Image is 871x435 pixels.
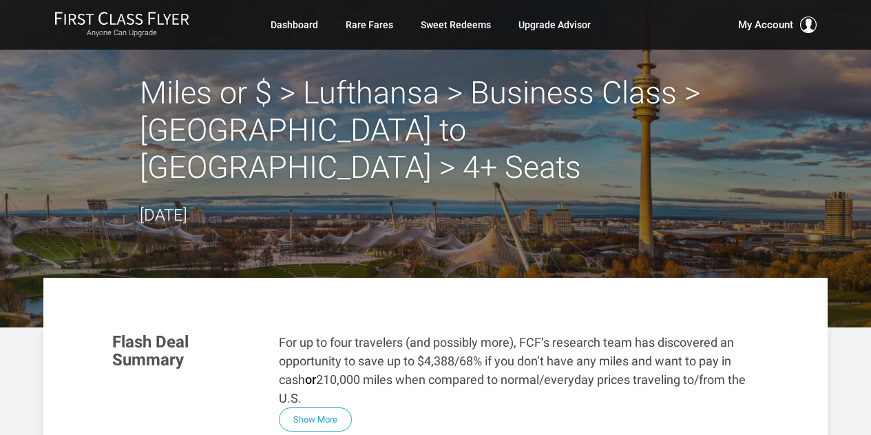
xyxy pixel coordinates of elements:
a: Sweet Redeems [421,12,491,37]
h2: Miles or $ > Lufthansa > Business Class > ‎[GEOGRAPHIC_DATA] to [GEOGRAPHIC_DATA] > 4+ Seats [140,74,732,186]
a: Dashboard [271,12,318,37]
a: Rare Fares [346,12,393,37]
small: Anyone Can Upgrade [54,28,189,38]
span: My Account [738,17,793,33]
iframe: Opens a widget where you can find more information [759,394,857,428]
img: First Class Flyer [54,11,189,26]
button: Show More [279,407,352,432]
a: Upgrade Advisor [518,12,591,37]
h3: Flash Deal Summary [112,333,258,370]
p: For up to four travelers (and possibly more), FCF’s research team has discovered an opportunity t... [279,333,758,407]
strong: or [305,372,316,387]
time: [DATE] [140,205,187,225]
a: First Class FlyerAnyone Can Upgrade [54,11,189,39]
button: My Account [738,17,817,33]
